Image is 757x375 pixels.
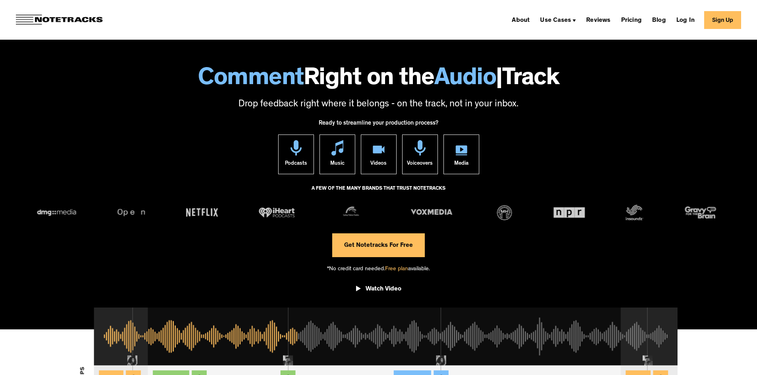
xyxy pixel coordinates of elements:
a: About [509,13,533,26]
a: Media [443,135,479,174]
a: Voiceovers [402,135,438,174]
div: Use Cases [540,17,571,24]
a: Sign Up [704,11,741,29]
a: Music [319,135,355,174]
div: *No credit card needed. available. [327,257,430,280]
a: Blog [649,13,669,26]
span: | [496,67,502,92]
div: Podcasts [285,156,307,174]
div: Use Cases [537,13,579,26]
p: Drop feedback right where it belongs - on the track, not in your inbox. [8,98,749,112]
a: Get Notetracks For Free [332,233,425,257]
a: open lightbox [356,279,401,302]
div: Media [454,156,469,174]
a: Log In [673,13,698,26]
a: Videos [361,135,397,174]
div: Voiceovers [407,156,433,174]
div: Ready to streamline your production process? [319,115,438,135]
span: Comment [198,67,304,92]
span: Free plan [385,266,408,272]
span: Audio [434,67,496,92]
h1: Right on the Track [8,67,749,92]
a: Podcasts [278,135,314,174]
div: Music [330,156,345,174]
a: Reviews [583,13,614,26]
div: A FEW OF THE MANY BRANDS THAT TRUST NOTETRACKS [312,182,445,204]
div: Watch Video [366,285,401,293]
div: Videos [370,156,387,174]
a: Pricing [618,13,645,26]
